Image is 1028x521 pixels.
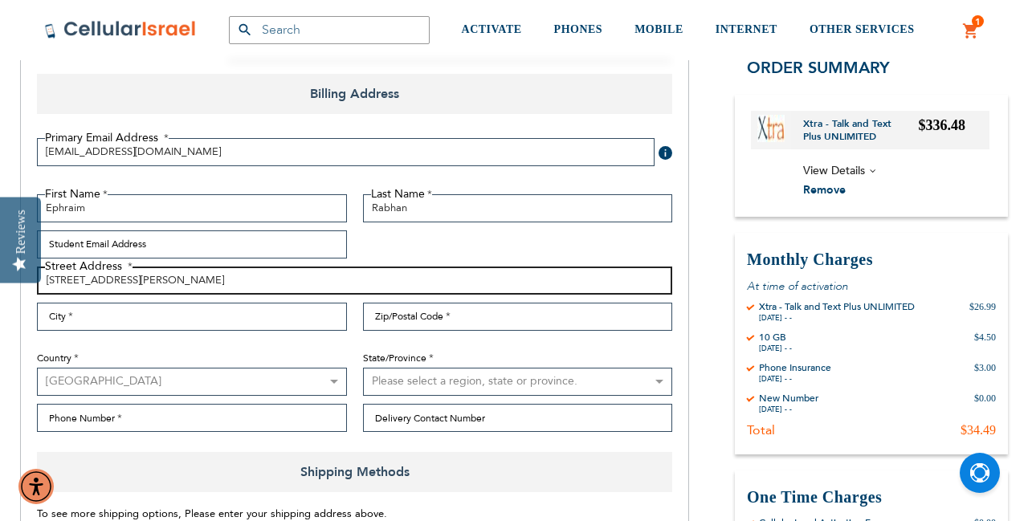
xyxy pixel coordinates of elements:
div: [DATE] - - [759,344,792,353]
a: 1 [962,22,980,41]
span: Billing Address [37,74,672,114]
span: Order Summary [747,57,890,79]
span: INTERNET [716,23,777,35]
h3: One Time Charges [747,486,996,508]
div: Accessibility Menu [18,469,54,504]
div: Reviews [14,210,28,254]
div: [DATE] - - [759,405,818,414]
div: [DATE] - - [759,313,915,323]
div: Xtra - Talk and Text Plus UNLIMITED [759,300,915,313]
div: $34.49 [961,422,996,438]
div: Phone Insurance [759,361,831,374]
div: [DATE] - - [759,374,831,384]
input: Search [229,16,430,44]
img: Cellular Israel Logo [44,20,197,39]
div: 10 GB [759,331,792,344]
div: $3.00 [974,361,996,384]
p: At time of activation [747,279,996,294]
div: $4.50 [974,331,996,353]
div: Total [747,422,775,438]
span: Shipping Methods [37,452,672,492]
span: OTHER SERVICES [810,23,915,35]
span: ACTIVATE [462,23,522,35]
h3: Monthly Charges [747,249,996,271]
div: $26.99 [969,300,996,323]
div: New Number [759,392,818,405]
span: MOBILE [634,23,683,35]
span: View Details [803,163,865,178]
a: Xtra - Talk and Text Plus UNLIMITED [803,117,919,143]
span: 1 [975,15,981,28]
span: $336.48 [919,117,966,133]
div: $0.00 [974,392,996,414]
span: Remove [803,182,846,197]
img: Xtra - Talk and Text Plus UNLIMITED [757,115,785,142]
span: PHONES [554,23,603,35]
